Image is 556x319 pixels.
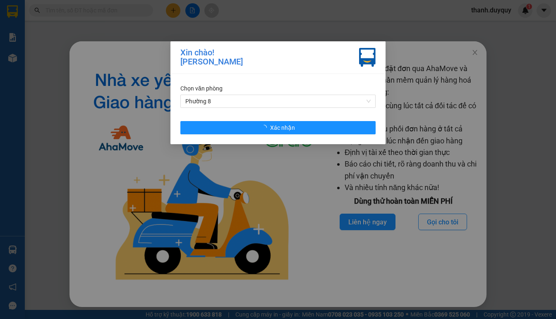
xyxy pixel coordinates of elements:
span: loading [261,125,270,131]
button: Xác nhận [180,121,376,134]
div: Chọn văn phòng [180,84,376,93]
div: Xin chào! [PERSON_NAME] [180,48,243,67]
span: Phường 8 [185,95,371,107]
img: vxr-icon [359,48,376,67]
span: Xác nhận [270,123,295,132]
